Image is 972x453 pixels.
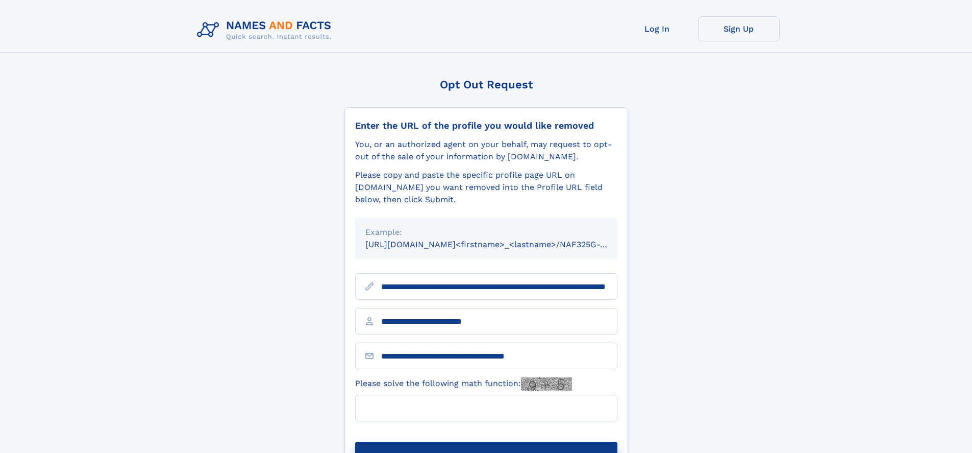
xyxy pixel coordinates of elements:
small: [URL][DOMAIN_NAME]<firstname>_<lastname>/NAF325G-xxxxxxxx [365,240,637,249]
a: Sign Up [698,16,780,41]
div: Enter the URL of the profile you would like removed [355,120,617,131]
div: Please copy and paste the specific profile page URL on [DOMAIN_NAME] you want removed into the Pr... [355,169,617,206]
img: Logo Names and Facts [193,16,340,44]
div: Opt Out Request [344,78,628,91]
div: You, or an authorized agent on your behalf, may request to opt-out of the sale of your informatio... [355,138,617,163]
a: Log In [616,16,698,41]
div: Example: [365,226,607,239]
label: Please solve the following math function: [355,377,572,391]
